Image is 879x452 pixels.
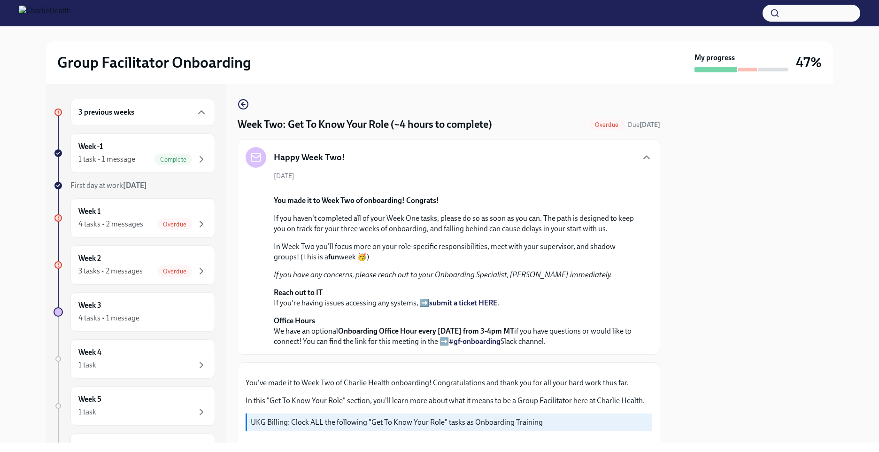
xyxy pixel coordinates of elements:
h6: 3 previous weeks [78,107,134,117]
p: In this "Get To Know Your Role" section, you'll learn more about what it means to be a Group Faci... [246,396,652,406]
h6: Week 2 [78,253,101,264]
div: 3 tasks • 2 messages [78,266,143,276]
p: If you haven't completed all of your Week One tasks, please do so as soon as you can. The path is... [274,213,637,234]
span: Overdue [589,121,624,128]
span: Overdue [157,221,192,228]
strong: fun [328,252,339,261]
a: Week 14 tasks • 2 messagesOverdue [54,198,215,238]
a: submit a ticket HERE [429,298,497,307]
h3: 47% [796,54,822,71]
a: Week 41 task [54,339,215,379]
span: August 18th, 2025 10:00 [628,120,660,129]
span: Complete [154,156,192,163]
p: You've made it to Week Two of Charlie Health onboarding! Congratulations and thank you for all yo... [246,378,652,388]
a: Week -11 task • 1 messageComplete [54,133,215,173]
h6: Week 4 [78,347,101,358]
strong: Onboarding Office Hour every [DATE] from 3-4pm MT [338,327,514,335]
div: 4 tasks • 2 messages [78,219,143,229]
strong: My progress [694,53,735,63]
a: Week 34 tasks • 1 message [54,292,215,332]
p: In Week Two you'll focus more on your role-specific responsibilities, meet with your supervisor, ... [274,242,637,262]
h2: Group Facilitator Onboarding [57,53,251,72]
p: UKG Billing: Clock ALL the following "Get To Know Your Role" tasks as Onboarding Training [251,417,648,428]
a: Week 51 task [54,386,215,426]
img: CharlieHealth [19,6,71,21]
span: [DATE] [274,171,294,180]
span: Overdue [157,268,192,275]
div: 1 task • 1 message [78,154,135,164]
div: 4 tasks • 1 message [78,313,139,323]
strong: Office Hours [274,316,315,325]
em: If you have any concerns, please reach out to your Onboarding Specialist, [PERSON_NAME] immediately. [274,270,612,279]
h5: Happy Week Two! [274,151,345,164]
h4: Week Two: Get To Know Your Role (~4 hours to complete) [238,117,492,132]
h6: Week 5 [78,394,101,405]
strong: Reach out to IT [274,288,323,297]
h6: Week -1 [78,141,103,152]
h6: Week 3 [78,300,101,311]
a: #gf-onboarding [449,337,501,346]
p: We have an optional if you have questions or would like to connect! You can find the link for thi... [274,316,637,347]
div: 3 previous weeks [70,99,215,126]
h6: Week 1 [78,206,100,217]
a: First day at work[DATE] [54,180,215,191]
a: Week 23 tasks • 2 messagesOverdue [54,245,215,285]
span: Due [628,121,660,129]
p: If you're having issues accessing any systems, ➡️ . [274,288,637,308]
div: 1 task [78,407,96,417]
div: 1 task [78,360,96,370]
h6: Week 6 [78,441,101,452]
strong: You made it to Week Two of onboarding! Congrats! [274,196,439,205]
strong: [DATE] [640,121,660,129]
span: First day at work [70,181,147,190]
strong: [DATE] [123,181,147,190]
